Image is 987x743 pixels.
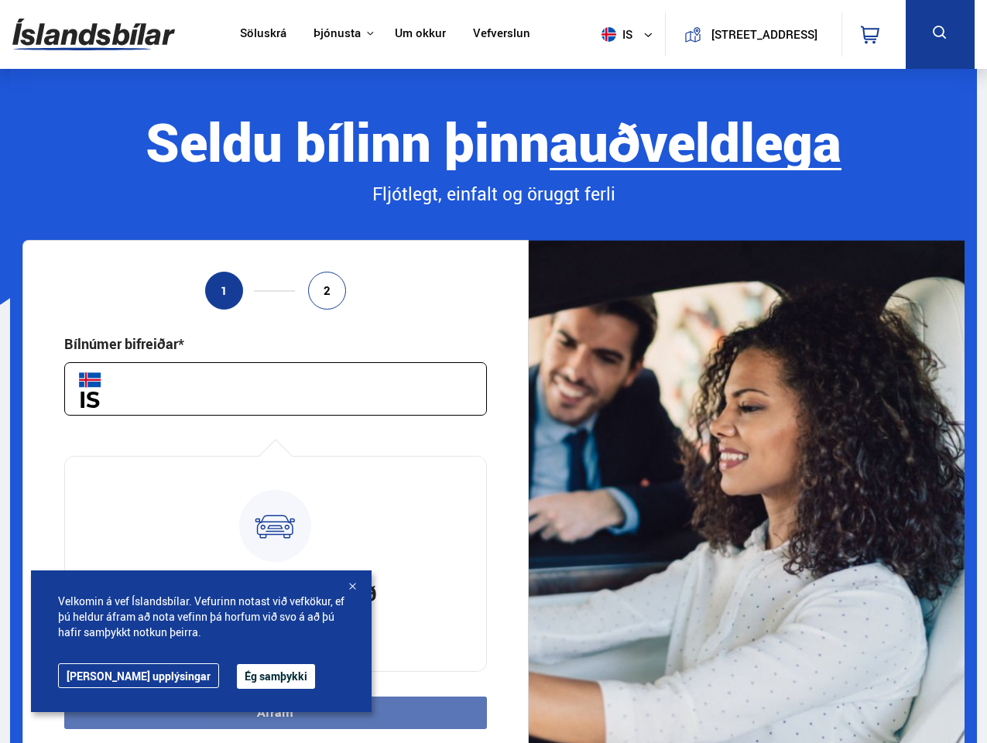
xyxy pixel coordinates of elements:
button: is [595,12,665,57]
button: Áfram [64,697,487,729]
div: Seldu bílinn þinn [22,112,965,170]
button: [STREET_ADDRESS] [708,28,821,41]
button: Ég samþykki [237,664,315,689]
a: Um okkur [395,26,446,43]
a: Söluskrá [240,26,286,43]
button: Þjónusta [314,26,361,41]
a: [STREET_ADDRESS] [674,12,832,56]
span: 2 [324,284,331,297]
img: svg+xml;base64,PHN2ZyB4bWxucz0iaHR0cDovL3d3dy53My5vcmcvMjAwMC9zdmciIHdpZHRoPSI1MTIiIGhlaWdodD0iNT... [601,27,616,42]
span: is [595,27,634,42]
a: [PERSON_NAME] upplýsingar [58,663,219,688]
span: Velkomin á vef Íslandsbílar. Vefurinn notast við vefkökur, ef þú heldur áfram að nota vefinn þá h... [58,594,344,640]
b: auðveldlega [550,105,841,177]
img: G0Ugv5HjCgRt.svg [12,9,175,60]
div: Bílnúmer bifreiðar* [64,334,184,353]
div: Fljótlegt, einfalt og öruggt ferli [22,181,965,207]
span: 1 [221,284,228,297]
a: Vefverslun [473,26,530,43]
